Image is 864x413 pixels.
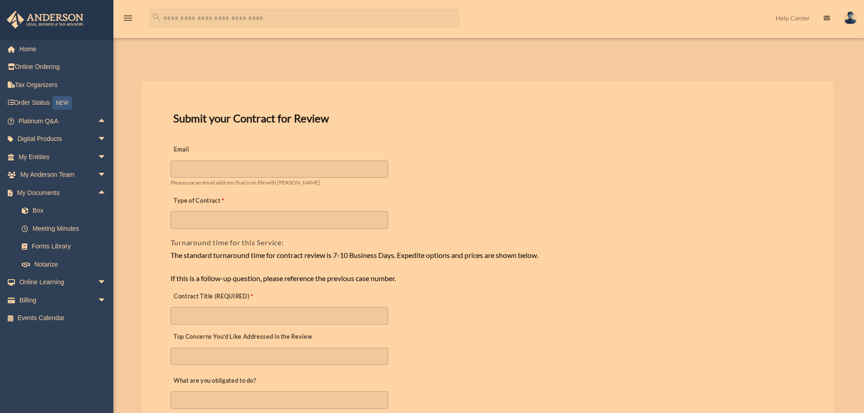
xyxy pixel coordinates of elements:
[6,112,120,130] a: Platinum Q&Aarrow_drop_up
[6,130,120,148] a: Digital Productsarrow_drop_down
[98,130,116,149] span: arrow_drop_down
[13,202,120,220] a: Box
[98,148,116,166] span: arrow_drop_down
[171,144,261,156] label: Email
[6,94,120,112] a: Order StatusNEW
[122,16,133,24] a: menu
[52,96,72,110] div: NEW
[122,13,133,24] i: menu
[98,166,116,185] span: arrow_drop_down
[171,179,320,186] span: Please use an email address that is on file with [PERSON_NAME]
[171,238,284,247] span: Turnaround time for this Service:
[171,194,261,207] label: Type of Contract
[6,273,120,292] a: Online Learningarrow_drop_down
[98,184,116,202] span: arrow_drop_up
[151,12,161,22] i: search
[844,11,857,24] img: User Pic
[6,166,120,184] a: My Anderson Teamarrow_drop_down
[171,249,805,284] div: The standard turnaround time for contract review is 7-10 Business Days. Expedite options and pric...
[13,219,120,238] a: Meeting Minutes
[6,291,120,309] a: Billingarrow_drop_down
[13,255,120,273] a: Notarize
[6,184,120,202] a: My Documentsarrow_drop_up
[6,40,120,58] a: Home
[4,11,86,29] img: Anderson Advisors Platinum Portal
[13,238,120,256] a: Forms Library
[171,290,261,303] label: Contract Title (REQUIRED)
[171,330,315,343] label: Top Concerns You’d Like Addressed in the Review
[98,112,116,131] span: arrow_drop_up
[6,309,120,327] a: Events Calendar
[171,374,261,387] label: What are you obligated to do?
[6,148,120,166] a: My Entitiesarrow_drop_down
[98,273,116,292] span: arrow_drop_down
[98,291,116,310] span: arrow_drop_down
[6,76,120,94] a: Tax Organizers
[170,109,806,128] h3: Submit your Contract for Review
[6,58,120,76] a: Online Ordering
